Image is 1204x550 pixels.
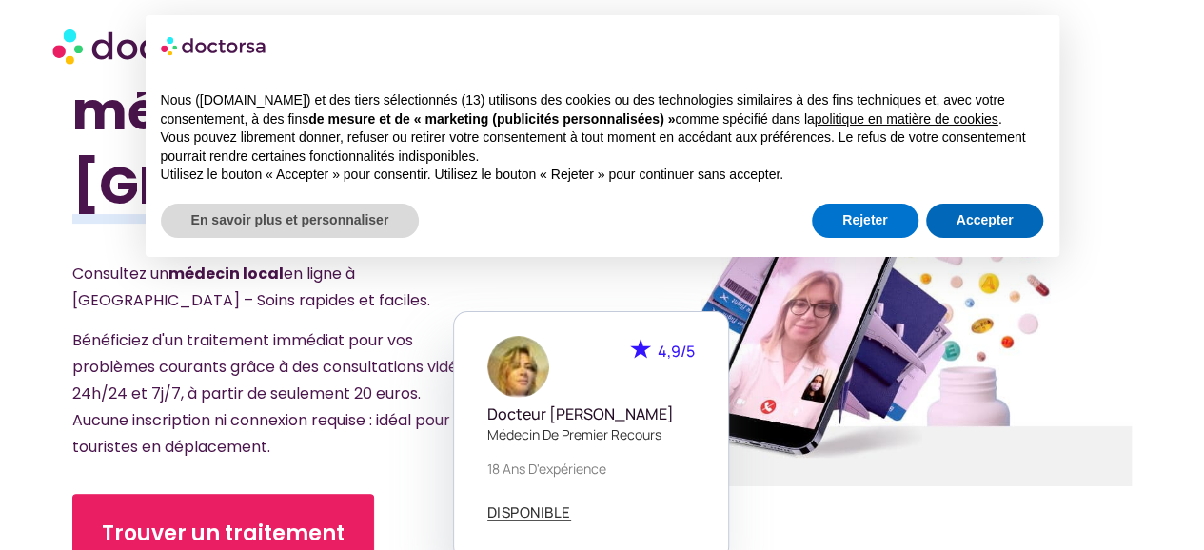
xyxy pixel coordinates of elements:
img: logo [161,30,267,61]
font: Vous pouvez librement donner, refuser ou retirer votre consentement à tout moment en accédant aux... [161,129,1026,164]
font: 18 ans d'expérience [487,460,606,478]
font: Rejeter [842,212,887,227]
a: DISPONIBLE [487,505,571,521]
font: . [998,111,1002,127]
font: Bénéficiez d'un traitement immédiat pour vos problèmes courants grâce à des consultations vidéo 2... [72,329,475,458]
font: Nous ([DOMAIN_NAME]) et des tiers sélectionnés (13) utilisons des cookies ou des technologies sim... [161,92,1005,127]
font: comme spécifié dans la [675,111,814,127]
font: Docteur [PERSON_NAME] [487,403,674,424]
button: Accepter [926,204,1044,238]
font: Accepter [957,212,1014,227]
font: Trouver un traitement [102,519,345,548]
a: politique en matière de cookies [815,111,998,127]
font: médecin local [168,263,284,285]
font: 4,9/5 [658,341,695,362]
button: En savoir plus et personnaliser [161,204,420,238]
font: En savoir plus et personnaliser [191,212,389,227]
button: Rejeter [812,204,918,238]
font: DISPONIBLE [487,502,571,522]
font: Médecin de premier recours [487,425,661,443]
font: Consultez un [72,263,168,285]
font: de mesure et de « marketing (publicités personnalisées) » [308,111,675,127]
font: Utilisez le bouton « Accepter » pour consentir. Utilisez le bouton « Rejeter » pour continuer san... [161,167,784,182]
